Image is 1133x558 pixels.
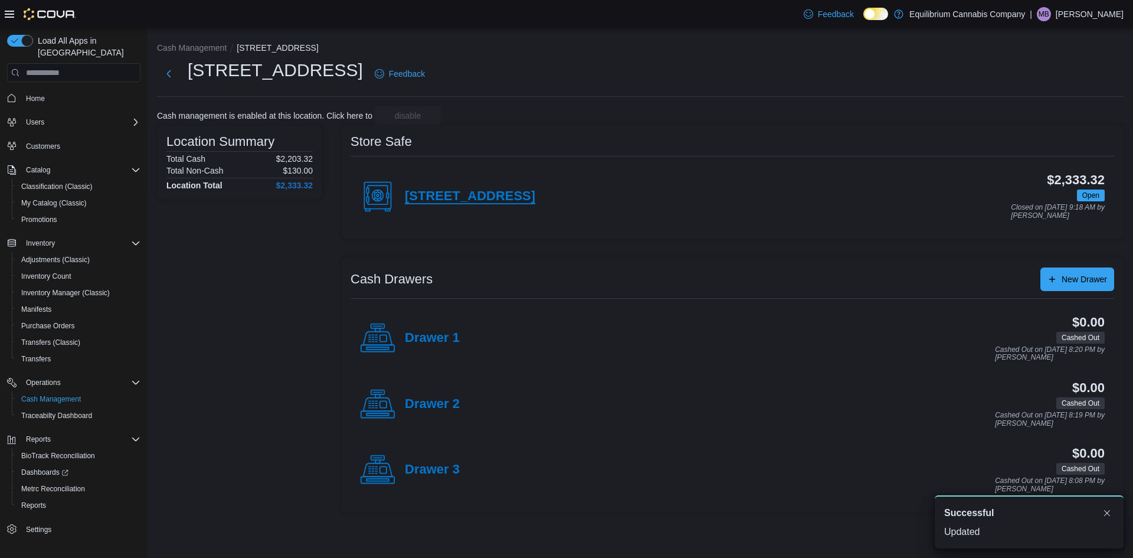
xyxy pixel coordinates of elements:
[12,318,145,334] button: Purchase Orders
[2,114,145,130] button: Users
[17,449,140,463] span: BioTrack Reconciliation
[12,301,145,318] button: Manifests
[12,481,145,497] button: Metrc Reconciliation
[17,335,140,350] span: Transfers (Classic)
[1040,267,1114,291] button: New Drawer
[157,43,227,53] button: Cash Management
[21,182,93,191] span: Classification (Classic)
[21,92,50,106] a: Home
[21,432,55,446] button: Reports
[12,407,145,424] button: Traceabilty Dashboard
[2,235,145,252] button: Inventory
[166,181,222,190] h4: Location Total
[276,181,313,190] h4: $2,333.32
[26,165,50,175] span: Catalog
[17,302,140,316] span: Manifests
[17,253,94,267] a: Adjustments (Classic)
[995,346,1105,362] p: Cashed Out on [DATE] 8:20 PM by [PERSON_NAME]
[17,498,51,513] a: Reports
[26,94,45,103] span: Home
[2,162,145,178] button: Catalog
[21,354,51,364] span: Transfers
[17,180,140,194] span: Classification (Classic)
[17,482,140,496] span: Metrc Reconciliation
[21,523,56,537] a: Settings
[157,42,1124,56] nav: An example of EuiBreadcrumbs
[405,189,535,204] h4: [STREET_ADDRESS]
[21,255,90,265] span: Adjustments (Classic)
[26,142,60,151] span: Customers
[166,166,224,175] h6: Total Non-Cash
[21,115,140,129] span: Users
[2,431,145,448] button: Reports
[283,166,313,175] p: $130.00
[12,195,145,211] button: My Catalog (Classic)
[21,394,81,404] span: Cash Management
[12,211,145,228] button: Promotions
[26,239,55,248] span: Inventory
[2,138,145,155] button: Customers
[389,68,425,80] span: Feedback
[17,286,140,300] span: Inventory Manager (Classic)
[17,352,140,366] span: Transfers
[24,8,76,20] img: Cova
[1039,7,1049,21] span: MB
[21,321,75,331] span: Purchase Orders
[276,154,313,164] p: $2,203.32
[1100,506,1114,520] button: Dismiss toast
[12,391,145,407] button: Cash Management
[1056,7,1124,21] p: [PERSON_NAME]
[17,302,56,316] a: Manifests
[17,449,100,463] a: BioTrack Reconciliation
[995,477,1105,493] p: Cashed Out on [DATE] 8:08 PM by [PERSON_NAME]
[26,525,51,534] span: Settings
[21,115,49,129] button: Users
[2,374,145,391] button: Operations
[21,163,140,177] span: Catalog
[21,198,87,208] span: My Catalog (Classic)
[17,465,140,479] span: Dashboards
[944,506,994,520] span: Successful
[17,213,62,227] a: Promotions
[21,139,65,154] a: Customers
[17,213,140,227] span: Promotions
[21,305,51,314] span: Manifests
[157,111,372,120] p: Cash management is enabled at this location. Click here to
[21,522,140,537] span: Settings
[21,215,57,224] span: Promotions
[17,319,140,333] span: Purchase Orders
[26,435,51,444] span: Reports
[21,432,140,446] span: Reports
[2,89,145,106] button: Home
[17,352,55,366] a: Transfers
[351,272,433,286] h3: Cash Drawers
[17,409,140,423] span: Traceabilty Dashboard
[21,501,46,510] span: Reports
[17,269,76,283] a: Inventory Count
[21,236,140,250] span: Inventory
[17,392,86,406] a: Cash Management
[1030,7,1032,21] p: |
[21,376,66,390] button: Operations
[944,525,1114,539] div: Updated
[21,451,95,461] span: BioTrack Reconciliation
[157,62,181,86] button: Next
[21,468,68,477] span: Dashboards
[17,286,114,300] a: Inventory Manager (Classic)
[1056,463,1105,475] span: Cashed Out
[17,482,90,496] a: Metrc Reconciliation
[1077,190,1105,201] span: Open
[818,8,854,20] span: Feedback
[1037,7,1051,21] div: Mandie Baxter
[395,110,421,122] span: disable
[1011,204,1105,220] p: Closed on [DATE] 9:18 AM by [PERSON_NAME]
[17,335,85,350] a: Transfers (Classic)
[1056,332,1105,344] span: Cashed Out
[12,285,145,301] button: Inventory Manager (Classic)
[2,521,145,538] button: Settings
[12,497,145,514] button: Reports
[17,253,140,267] span: Adjustments (Classic)
[12,178,145,195] button: Classification (Classic)
[1056,397,1105,409] span: Cashed Out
